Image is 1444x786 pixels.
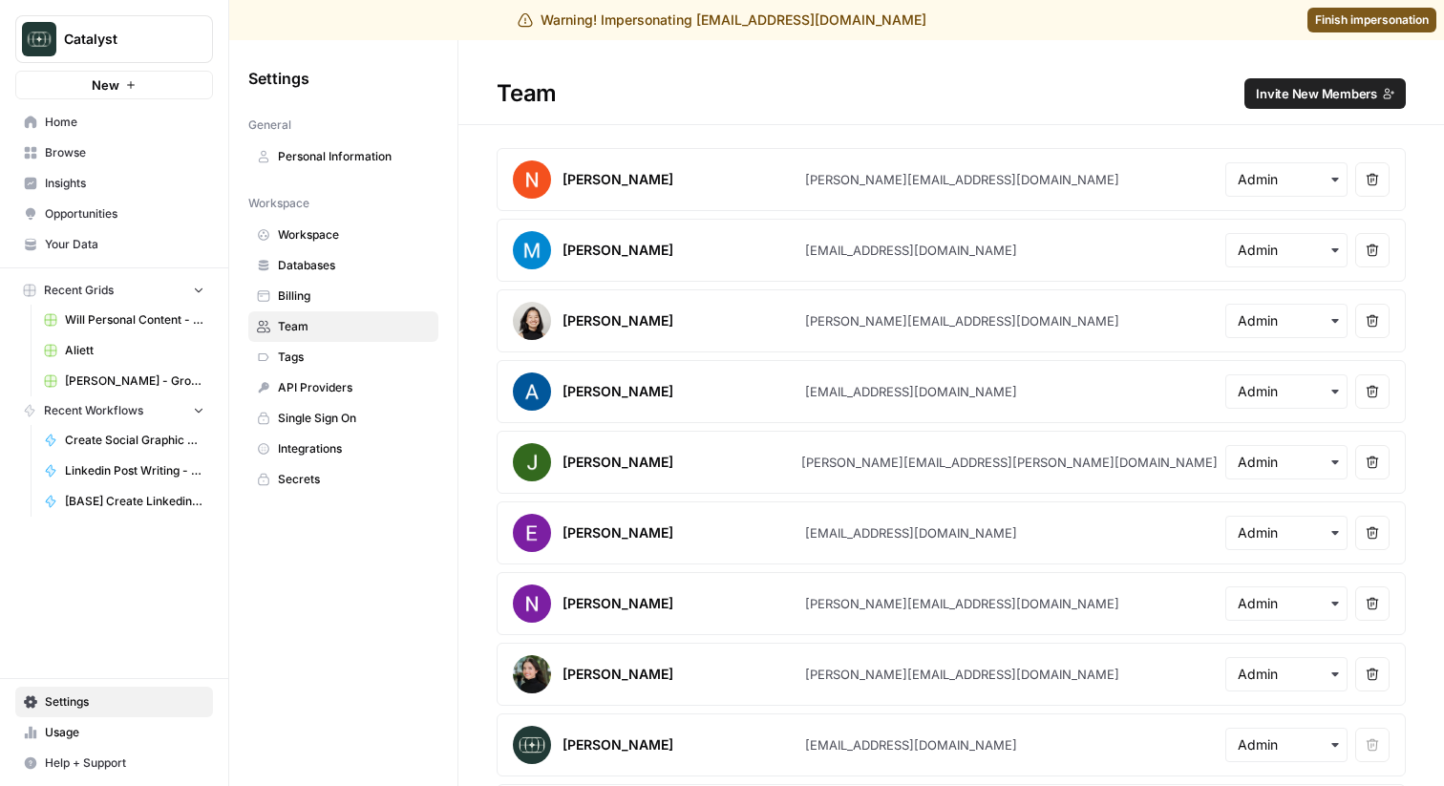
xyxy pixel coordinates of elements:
[805,382,1017,401] div: [EMAIL_ADDRESS][DOMAIN_NAME]
[513,302,551,340] img: avatar
[513,514,551,552] img: avatar
[1238,523,1335,542] input: Admin
[45,236,204,253] span: Your Data
[1238,241,1335,260] input: Admin
[1244,78,1406,109] button: Invite New Members
[458,78,1444,109] div: Team
[278,349,430,366] span: Tags
[45,693,204,711] span: Settings
[248,311,438,342] a: Team
[248,117,291,134] span: General
[15,717,213,748] a: Usage
[563,594,673,613] div: [PERSON_NAME]
[35,486,213,517] a: [BASE] Create Linkedin Carousel
[15,107,213,138] a: Home
[45,205,204,223] span: Opportunities
[518,11,926,30] div: Warning! Impersonating [EMAIL_ADDRESS][DOMAIN_NAME]
[248,464,438,495] a: Secrets
[44,282,114,299] span: Recent Grids
[45,175,204,192] span: Insights
[278,471,430,488] span: Secrets
[513,584,551,623] img: avatar
[15,687,213,717] a: Settings
[1238,665,1335,684] input: Admin
[563,453,673,472] div: [PERSON_NAME]
[248,342,438,372] a: Tags
[35,366,213,396] a: [PERSON_NAME] - Ground Content - [DATE]
[278,226,430,244] span: Workspace
[45,144,204,161] span: Browse
[65,432,204,449] span: Create Social Graphic Carousel (8 slide)
[805,170,1119,189] div: [PERSON_NAME][EMAIL_ADDRESS][DOMAIN_NAME]
[563,523,673,542] div: [PERSON_NAME]
[248,220,438,250] a: Workspace
[563,735,673,754] div: [PERSON_NAME]
[278,379,430,396] span: API Providers
[513,655,551,693] img: avatar
[45,114,204,131] span: Home
[248,372,438,403] a: API Providers
[35,456,213,486] a: Linkedin Post Writing - [DATE]
[1238,311,1335,330] input: Admin
[801,453,1218,472] div: [PERSON_NAME][EMAIL_ADDRESS][PERSON_NAME][DOMAIN_NAME]
[278,318,430,335] span: Team
[563,170,673,189] div: [PERSON_NAME]
[15,396,213,425] button: Recent Workflows
[15,15,213,63] button: Workspace: Catalyst
[805,735,1017,754] div: [EMAIL_ADDRESS][DOMAIN_NAME]
[15,229,213,260] a: Your Data
[563,382,673,401] div: [PERSON_NAME]
[22,22,56,56] img: Catalyst Logo
[805,311,1119,330] div: [PERSON_NAME][EMAIL_ADDRESS][DOMAIN_NAME]
[15,138,213,168] a: Browse
[563,311,673,330] div: [PERSON_NAME]
[513,726,551,764] img: avatar
[15,276,213,305] button: Recent Grids
[513,372,551,411] img: avatar
[15,71,213,99] button: New
[805,523,1017,542] div: [EMAIL_ADDRESS][DOMAIN_NAME]
[563,665,673,684] div: [PERSON_NAME]
[1256,84,1377,103] span: Invite New Members
[278,410,430,427] span: Single Sign On
[1238,382,1335,401] input: Admin
[35,305,213,335] a: Will Personal Content - [DATE]
[1238,594,1335,613] input: Admin
[248,281,438,311] a: Billing
[1238,453,1335,472] input: Admin
[64,30,180,49] span: Catalyst
[278,257,430,274] span: Databases
[278,148,430,165] span: Personal Information
[248,250,438,281] a: Databases
[15,748,213,778] button: Help + Support
[248,195,309,212] span: Workspace
[248,434,438,464] a: Integrations
[65,311,204,329] span: Will Personal Content - [DATE]
[248,403,438,434] a: Single Sign On
[278,287,430,305] span: Billing
[35,425,213,456] a: Create Social Graphic Carousel (8 slide)
[15,168,213,199] a: Insights
[45,754,204,772] span: Help + Support
[1238,170,1335,189] input: Admin
[278,440,430,457] span: Integrations
[513,160,551,199] img: avatar
[65,342,204,359] span: Aliett
[513,231,551,269] img: avatar
[45,724,204,741] span: Usage
[44,402,143,419] span: Recent Workflows
[805,241,1017,260] div: [EMAIL_ADDRESS][DOMAIN_NAME]
[65,372,204,390] span: [PERSON_NAME] - Ground Content - [DATE]
[1315,11,1429,29] span: Finish impersonation
[805,665,1119,684] div: [PERSON_NAME][EMAIL_ADDRESS][DOMAIN_NAME]
[1238,735,1335,754] input: Admin
[65,493,204,510] span: [BASE] Create Linkedin Carousel
[15,199,213,229] a: Opportunities
[92,75,119,95] span: New
[805,594,1119,613] div: [PERSON_NAME][EMAIL_ADDRESS][DOMAIN_NAME]
[1307,8,1436,32] a: Finish impersonation
[65,462,204,479] span: Linkedin Post Writing - [DATE]
[563,241,673,260] div: [PERSON_NAME]
[248,67,309,90] span: Settings
[248,141,438,172] a: Personal Information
